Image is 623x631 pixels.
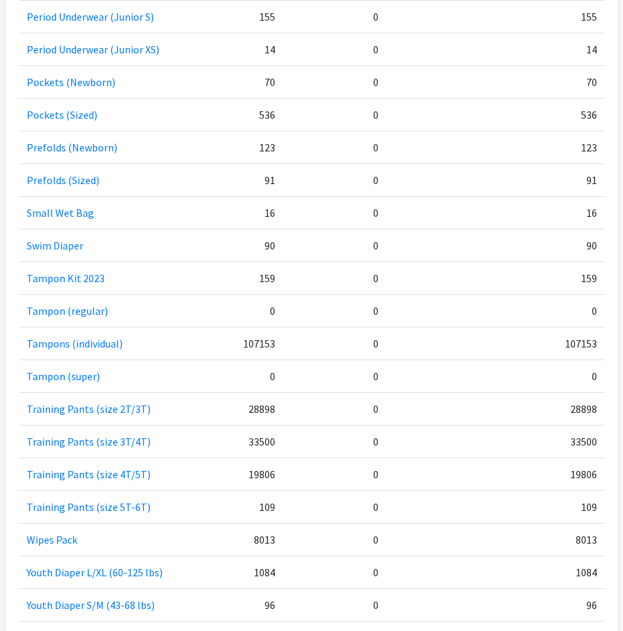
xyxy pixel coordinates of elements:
td: 14 [213,33,283,65]
td: 0 [283,327,386,360]
a: Pockets (Newborn) [27,75,115,89]
td: 0 [283,261,386,294]
td: 33500 [213,425,283,458]
td: 0 [518,294,604,327]
td: 0 [283,131,386,163]
td: 0 [283,33,386,65]
a: Wipes Pack [27,533,77,546]
td: 123 [518,131,604,163]
td: 0 [213,294,283,327]
td: 0 [283,490,386,523]
td: 8013 [213,523,283,556]
td: 0 [283,458,386,490]
td: 159 [518,261,604,294]
a: Period Underwear (Junior XS) [27,43,159,56]
td: 0 [283,588,386,621]
td: 0 [283,294,386,327]
a: Pockets (Sized) [27,108,97,121]
td: 70 [213,65,283,98]
td: 0 [213,360,283,392]
a: Training Pants (size 5T-6T) [27,500,151,514]
a: Swim Diaper [27,239,83,252]
td: 16 [213,196,283,229]
td: 19806 [213,458,283,490]
td: 91 [518,163,604,196]
td: 1084 [518,556,604,588]
td: 1084 [213,556,283,588]
td: 107153 [518,327,604,360]
td: 0 [283,229,386,261]
td: 123 [213,131,283,163]
a: Training Pants (size 2T/3T) [27,402,151,416]
td: 107153 [213,327,283,360]
td: 0 [283,65,386,98]
a: Training Pants (size 3T/4T) [27,435,151,448]
a: Prefolds (Sized) [27,173,99,187]
a: Tampons (individual) [27,337,123,350]
td: 14 [518,33,604,65]
a: Small Wet Bag [27,206,94,219]
td: 28898 [213,392,283,425]
a: Period Underwear (Junior S) [27,10,154,23]
td: 0 [283,425,386,458]
td: 28898 [518,392,604,425]
td: 536 [213,98,283,131]
td: 0 [518,360,604,392]
td: 91 [213,163,283,196]
td: 159 [213,261,283,294]
td: 536 [518,98,604,131]
td: 8013 [518,523,604,556]
td: 96 [518,588,604,621]
td: 90 [518,229,604,261]
a: Tampon (regular) [27,304,108,318]
td: 0 [283,98,386,131]
a: Training Pants (size 4T/5T) [27,468,151,481]
td: 0 [283,392,386,425]
td: 96 [213,588,283,621]
td: 19806 [518,458,604,490]
td: 0 [283,360,386,392]
td: 0 [283,196,386,229]
td: 0 [283,523,386,556]
a: Youth Diaper L/XL (60-125 lbs) [27,566,163,579]
a: Tampon Kit 2023 [27,271,105,285]
a: Tampon (super) [27,370,100,383]
td: 16 [518,196,604,229]
td: 109 [518,490,604,523]
a: Prefolds (Newborn) [27,141,117,154]
td: 0 [283,163,386,196]
td: 33500 [518,425,604,458]
a: Youth Diaper S/M (43-68 lbs) [27,598,155,612]
td: 109 [213,490,283,523]
td: 90 [213,229,283,261]
td: 70 [518,65,604,98]
td: 0 [283,556,386,588]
